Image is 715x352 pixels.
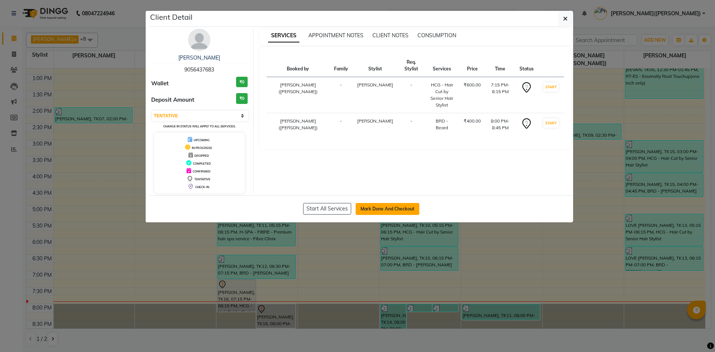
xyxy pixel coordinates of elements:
[193,162,211,165] span: COMPLETED
[194,154,209,158] span: DROPPED
[543,118,559,128] button: START
[372,32,409,39] span: CLIENT NOTES
[357,82,393,88] span: [PERSON_NAME]
[151,79,169,88] span: Wallet
[188,29,210,51] img: avatar
[330,113,353,136] td: -
[353,54,398,77] th: Stylist
[236,93,248,104] h3: ₹0
[417,32,456,39] span: CONSUMPTION
[464,82,481,88] div: ₹600.00
[464,118,481,124] div: ₹400.00
[398,77,425,113] td: -
[194,177,210,181] span: TENTATIVE
[543,82,559,92] button: START
[425,54,460,77] th: Services
[195,185,209,189] span: CHECK-IN
[184,66,214,73] span: 9056437683
[193,169,210,173] span: CONFIRMED
[485,113,515,136] td: 8:00 PM-8:45 PM
[163,124,236,128] small: Change in status will apply to all services.
[194,138,210,142] span: UPCOMING
[268,29,299,42] span: SERVICES
[429,82,455,108] div: HCG - Hair Cut by Senior Hair Stylist
[151,96,194,104] span: Deposit Amount
[267,54,330,77] th: Booked by
[485,77,515,113] td: 7:15 PM-8:15 PM
[356,203,419,215] button: Mark Done And Checkout
[485,54,515,77] th: Time
[178,54,220,61] a: [PERSON_NAME]
[192,146,212,150] span: IN PROGRESS
[308,32,363,39] span: APPOINTMENT NOTES
[459,54,485,77] th: Price
[398,54,425,77] th: Req. Stylist
[150,12,193,23] h5: Client Detail
[236,77,248,88] h3: ₹0
[398,113,425,136] td: -
[330,77,353,113] td: -
[267,113,330,136] td: [PERSON_NAME]([PERSON_NAME])
[429,118,455,131] div: BRD - Beard
[267,77,330,113] td: [PERSON_NAME]([PERSON_NAME])
[330,54,353,77] th: Family
[357,118,393,124] span: [PERSON_NAME]
[515,54,538,77] th: Status
[303,203,351,215] button: Start All Services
